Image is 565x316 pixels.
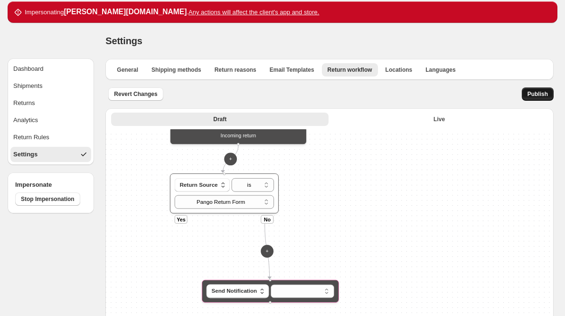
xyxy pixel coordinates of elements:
div: Returns [13,98,35,108]
button: Dashboard [10,61,91,77]
span: Publish [527,90,548,98]
span: Draft [213,115,226,123]
p: Impersonating . [25,7,319,17]
u: Any actions will affect the client's app and store. [188,9,319,16]
button: Send Notification [207,285,269,298]
button: Draft version [111,113,329,126]
span: Return workflow [328,66,372,74]
span: Stop Impersonation [21,195,75,203]
span: Languages [425,66,455,74]
span: General [117,66,138,74]
div: Incoming return [170,127,307,145]
span: Revert Changes [114,90,157,98]
button: + [261,245,274,258]
button: Revert Changes [108,87,163,101]
div: Dashboard [13,64,44,74]
button: Return Rules [10,130,91,145]
g: Edge from 7a3b4c9e-dbb8-4b3e-bae2-8fdf8bf26c9c to 4e1b813b-5182-4efb-a11c-8dc4221ccdb5 [265,224,270,279]
div: Incoming return [175,132,302,140]
span: Settings [105,36,142,46]
strong: [PERSON_NAME][DOMAIN_NAME] [64,8,187,16]
span: Send Notification [212,287,257,296]
g: Edge from default_start to 7a3b4c9e-dbb8-4b3e-bae2-8fdf8bf26c9c [223,145,239,172]
span: Locations [386,66,413,74]
button: Live version [330,113,548,126]
button: Stop Impersonation [15,192,80,206]
h4: Impersonate [15,180,86,190]
div: Settings [13,150,38,159]
div: Analytics [13,115,38,125]
span: Email Templates [270,66,314,74]
div: Yes [175,215,188,224]
span: Shipping methods [151,66,201,74]
div: Send Notification [202,280,339,303]
span: Live [433,115,445,123]
button: Return Source [175,178,230,192]
span: Return Source [180,181,218,189]
button: Shipments [10,78,91,94]
div: Shipments [13,81,42,91]
span: Return reasons [215,66,256,74]
button: Returns [10,96,91,111]
div: Return SourceYesNo [170,173,279,213]
button: Settings [10,147,91,162]
button: + [224,153,237,165]
button: Analytics [10,113,91,128]
button: Publish [522,87,554,101]
div: Return Rules [13,133,49,142]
